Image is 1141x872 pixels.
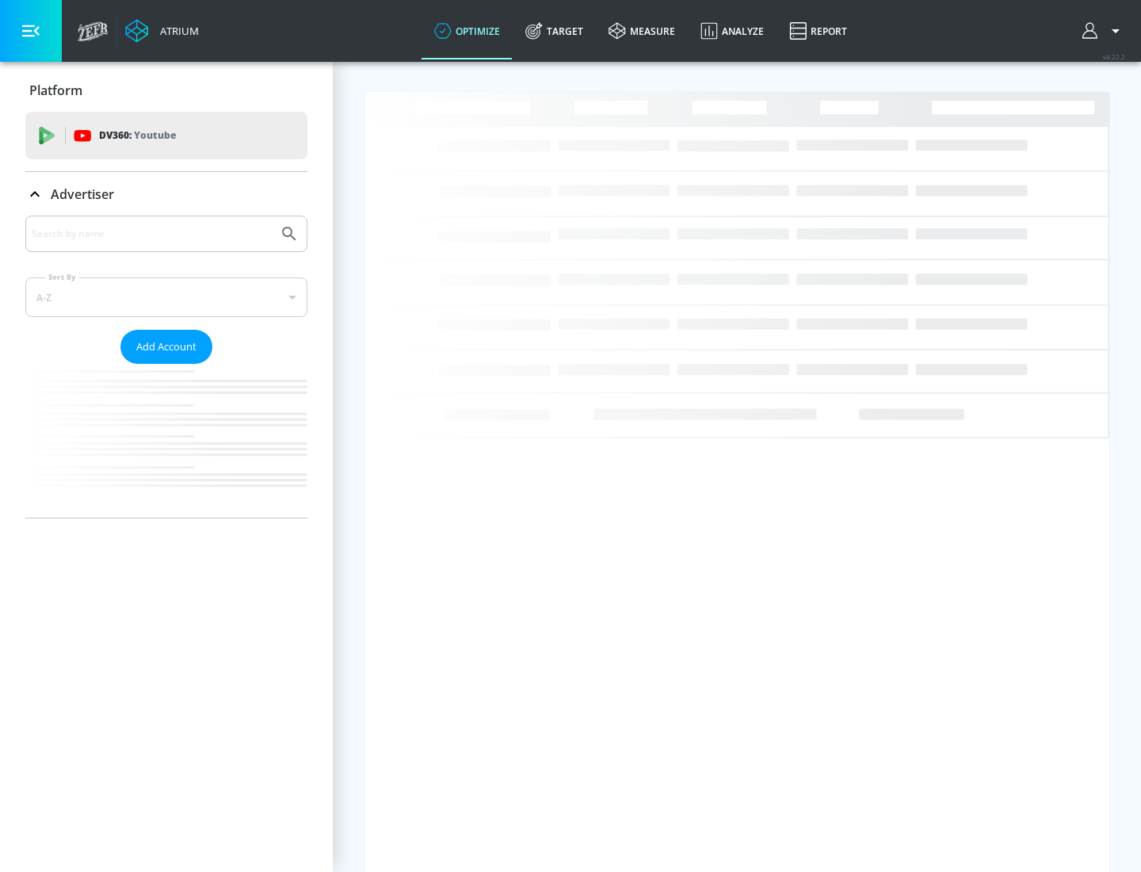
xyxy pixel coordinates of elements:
[154,24,199,38] div: Atrium
[120,330,212,364] button: Add Account
[134,127,176,143] p: Youtube
[688,2,777,59] a: Analyze
[25,112,307,159] div: DV360: Youtube
[777,2,860,59] a: Report
[99,127,176,144] p: DV360:
[596,2,688,59] a: measure
[136,338,197,356] span: Add Account
[1103,52,1125,61] span: v 4.22.2
[25,277,307,317] div: A-Z
[125,19,199,43] a: Atrium
[29,82,82,99] p: Platform
[25,364,307,518] nav: list of Advertiser
[25,216,307,518] div: Advertiser
[422,2,513,59] a: optimize
[32,224,272,244] input: Search by name
[25,172,307,216] div: Advertiser
[45,272,79,282] label: Sort By
[513,2,596,59] a: Target
[25,68,307,113] div: Platform
[51,185,114,203] p: Advertiser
